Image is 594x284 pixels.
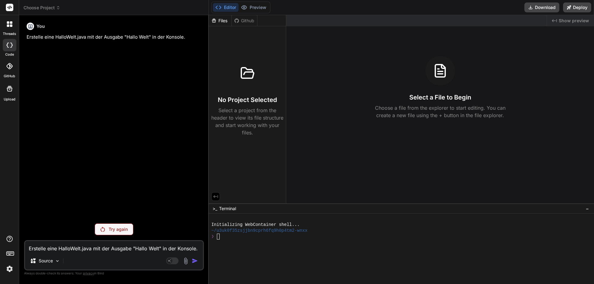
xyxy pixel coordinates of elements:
[37,23,45,29] h6: You
[5,52,14,57] label: code
[213,3,239,12] button: Editor
[219,206,236,212] span: Terminal
[586,206,589,212] span: −
[584,204,590,214] button: −
[524,2,559,12] button: Download
[192,258,198,264] img: icon
[211,107,283,136] p: Select a project from the header to view its file structure and start working with your files.
[409,93,471,102] h3: Select a File to Begin
[213,206,217,212] span: >_
[39,258,53,264] p: Source
[3,31,16,36] label: threads
[24,270,204,276] p: Always double-check its answers. Your in Bind
[55,258,60,264] img: Pick Models
[563,2,591,12] button: Deploy
[109,226,128,232] p: Try again
[83,271,94,275] span: privacy
[4,264,15,274] img: settings
[4,74,15,79] label: GitHub
[371,104,510,119] p: Choose a file from the explorer to start editing. You can create a new file using the + button in...
[24,5,60,11] span: Choose Project
[211,222,300,228] span: Initializing WebContainer shell...
[559,18,589,24] span: Show preview
[27,34,203,41] p: Erstelle eine HalloWelt.java mit der Ausgabe "Hallo Welt" in der Konsole.
[239,3,269,12] button: Preview
[218,95,277,104] h3: No Project Selected
[211,234,214,239] span: ❯
[211,228,308,234] span: ~/u3uk0f35zsjjbn9cprh6fq9h0p4tm2-wnxx
[232,18,257,24] div: Github
[4,97,15,102] label: Upload
[182,257,189,265] img: attachment
[101,227,105,232] img: Retry
[209,18,231,24] div: Files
